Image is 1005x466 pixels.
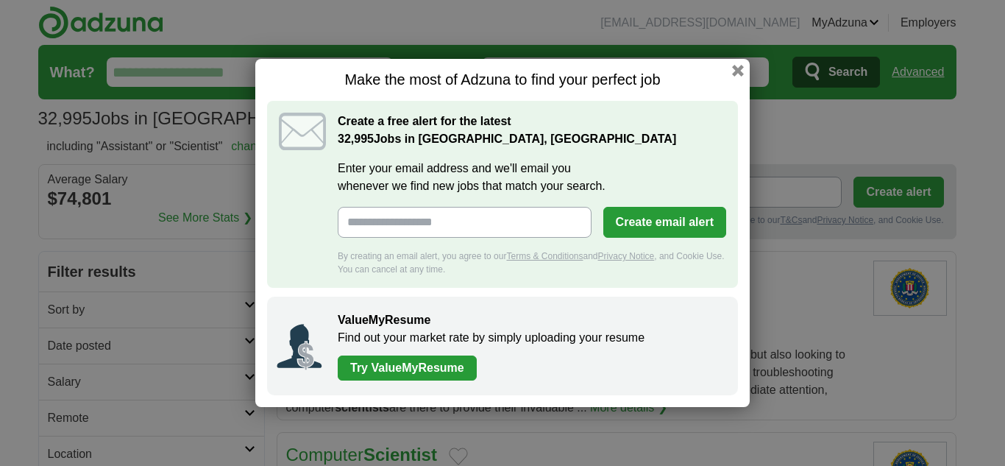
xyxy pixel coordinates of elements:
[338,130,374,148] span: 32,995
[267,71,738,89] h1: Make the most of Adzuna to find your perfect job
[338,329,723,347] p: Find out your market rate by simply uploading your resume
[338,356,477,381] a: Try ValueMyResume
[506,251,583,261] a: Terms & Conditions
[598,251,655,261] a: Privacy Notice
[338,113,726,148] h2: Create a free alert for the latest
[279,113,326,150] img: icon_email.svg
[338,250,726,276] div: By creating an email alert, you agree to our and , and Cookie Use. You can cancel at any time.
[603,207,726,238] button: Create email alert
[338,311,723,329] h2: ValueMyResume
[338,160,726,195] label: Enter your email address and we'll email you whenever we find new jobs that match your search.
[338,133,676,145] strong: Jobs in [GEOGRAPHIC_DATA], [GEOGRAPHIC_DATA]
